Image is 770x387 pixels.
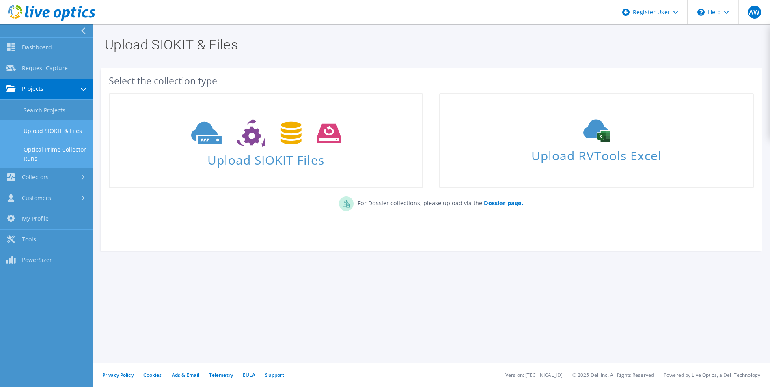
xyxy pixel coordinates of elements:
[572,372,654,378] li: © 2025 Dell Inc. All Rights Reserved
[484,199,523,207] b: Dossier page.
[354,196,523,208] p: For Dossier collections, please upload via the
[172,372,199,378] a: Ads & Email
[143,372,162,378] a: Cookies
[748,6,761,19] span: AW
[440,145,753,162] span: Upload RVTools Excel
[265,372,284,378] a: Support
[439,93,753,188] a: Upload RVTools Excel
[697,9,705,16] svg: \n
[482,199,523,207] a: Dossier page.
[109,93,423,188] a: Upload SIOKIT Files
[105,38,754,52] h1: Upload SIOKIT & Files
[102,372,134,378] a: Privacy Policy
[505,372,563,378] li: Version: [TECHNICAL_ID]
[209,372,233,378] a: Telemetry
[110,149,422,166] span: Upload SIOKIT Files
[243,372,255,378] a: EULA
[109,76,754,85] div: Select the collection type
[664,372,760,378] li: Powered by Live Optics, a Dell Technology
